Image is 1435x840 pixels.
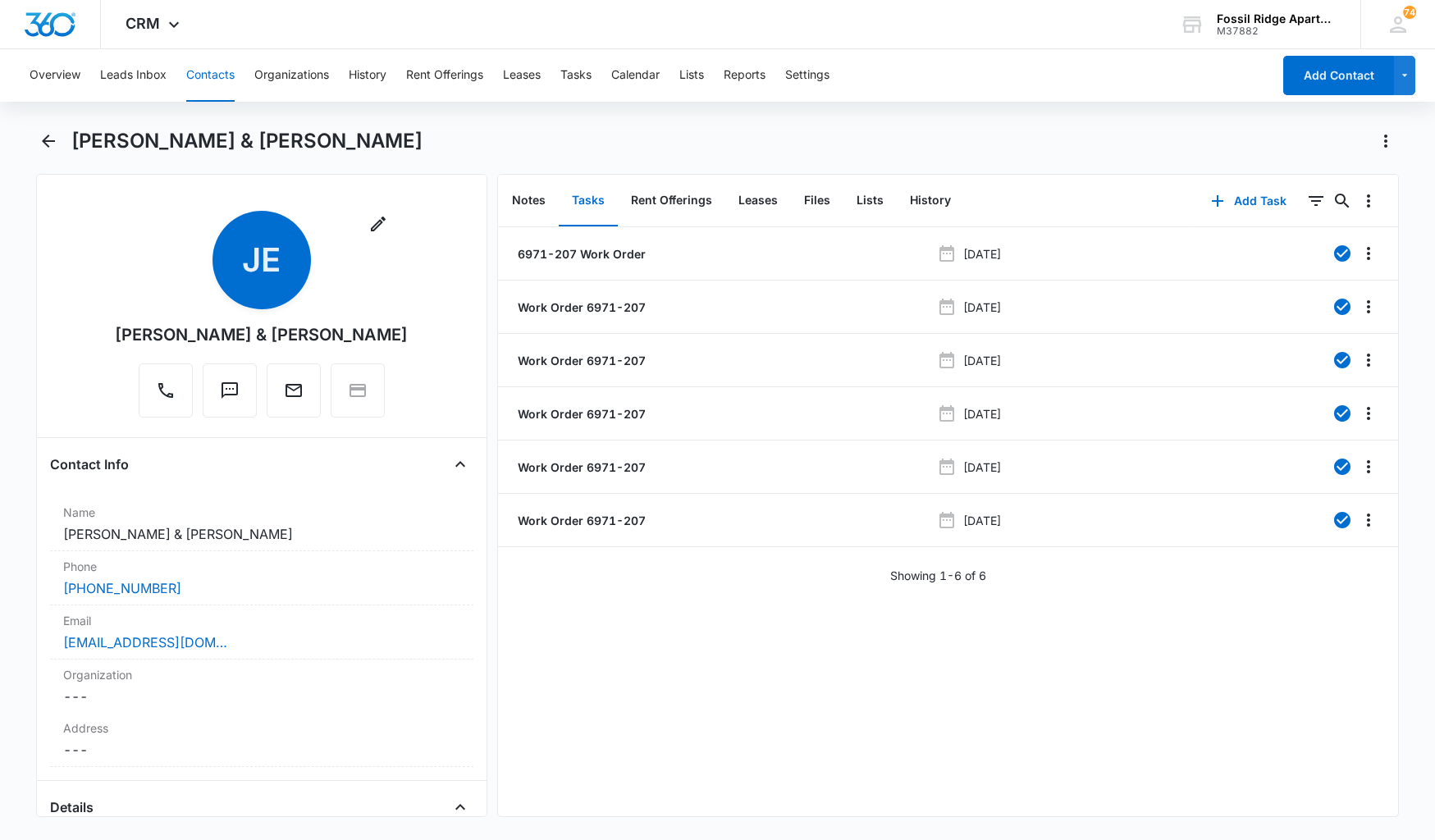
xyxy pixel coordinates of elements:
[843,176,897,226] button: Lists
[791,176,843,226] button: Files
[100,49,167,102] button: Leads Inbox
[406,49,483,102] button: Rent Offerings
[63,632,227,652] a: [EMAIL_ADDRESS][DOMAIN_NAME]
[50,660,473,713] div: Organization---
[63,719,460,737] label: Address
[1373,128,1399,154] button: Actions
[618,176,725,226] button: Rent Offerings
[1403,6,1416,19] div: notifications count
[963,405,1001,422] p: [DATE]
[1329,188,1355,214] button: Search...
[50,454,129,474] h4: Contact Info
[50,497,473,551] div: Name[PERSON_NAME] & [PERSON_NAME]
[267,363,321,418] button: Email
[499,176,559,226] button: Notes
[1355,400,1382,427] button: Overflow Menu
[963,352,1001,369] p: [DATE]
[514,245,646,262] a: 6971-207 Work Order
[50,797,94,817] h4: Details
[267,389,321,403] a: Email
[126,15,160,32] span: CRM
[50,551,473,605] div: Phone[PHONE_NUMBER]
[30,49,80,102] button: Overview
[63,687,460,706] dd: ---
[139,363,193,418] button: Call
[1355,507,1382,533] button: Overflow Menu
[63,524,460,544] dd: [PERSON_NAME] & [PERSON_NAME]
[1355,294,1382,320] button: Overflow Menu
[1303,188,1329,214] button: Filters
[514,299,646,316] a: Work Order 6971-207
[725,176,791,226] button: Leases
[63,740,460,760] dd: ---
[611,49,660,102] button: Calendar
[115,322,408,347] div: [PERSON_NAME] & [PERSON_NAME]
[63,666,460,683] label: Organization
[890,567,986,584] p: Showing 1-6 of 6
[1195,181,1303,221] button: Add Task
[1355,347,1382,373] button: Overflow Menu
[36,128,62,154] button: Back
[186,49,235,102] button: Contacts
[63,558,460,575] label: Phone
[963,459,1001,476] p: [DATE]
[254,49,329,102] button: Organizations
[679,49,704,102] button: Lists
[213,211,311,309] span: JE
[349,49,386,102] button: History
[63,504,460,521] label: Name
[724,49,765,102] button: Reports
[203,389,257,403] a: Text
[50,605,473,660] div: Email[EMAIL_ADDRESS][DOMAIN_NAME]
[1355,240,1382,267] button: Overflow Menu
[71,129,423,153] h1: [PERSON_NAME] & [PERSON_NAME]
[1355,454,1382,480] button: Overflow Menu
[1217,12,1337,25] div: account name
[514,512,646,529] a: Work Order 6971-207
[785,49,829,102] button: Settings
[63,612,460,629] label: Email
[63,578,181,598] a: [PHONE_NUMBER]
[559,176,618,226] button: Tasks
[963,299,1001,316] p: [DATE]
[1355,188,1382,214] button: Overflow Menu
[1403,6,1416,19] span: 74
[139,389,193,403] a: Call
[963,512,1001,529] p: [DATE]
[447,451,473,477] button: Close
[963,245,1001,262] p: [DATE]
[447,794,473,820] button: Close
[560,49,592,102] button: Tasks
[50,713,473,767] div: Address---
[203,363,257,418] button: Text
[514,352,646,369] a: Work Order 6971-207
[514,405,646,422] a: Work Order 6971-207
[897,176,964,226] button: History
[514,459,646,476] a: Work Order 6971-207
[503,49,541,102] button: Leases
[1217,25,1337,37] div: account id
[1283,56,1394,95] button: Add Contact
